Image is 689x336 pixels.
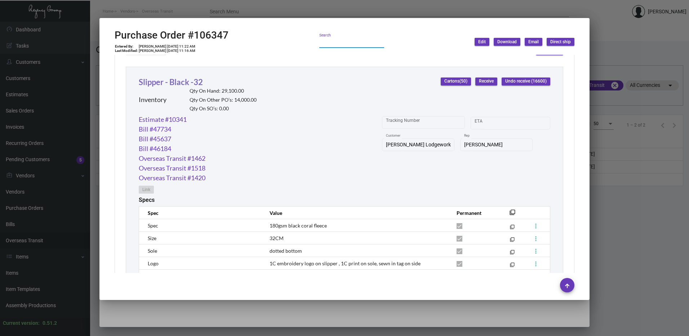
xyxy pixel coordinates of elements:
h2: Qty On SO’s: 0.00 [190,106,257,112]
button: Direct ship [547,38,574,46]
h2: Inventory [139,96,166,104]
a: Estimate #10341 [139,115,187,124]
h2: Qty On Other PO’s: 14,000.00 [190,97,257,103]
h2: Specs [139,196,155,203]
span: 180gsm black coral fleece [270,222,327,229]
span: dotted bottom [270,248,302,254]
a: Bill #46184 [139,144,171,154]
a: Overseas Transit #1420 [139,173,205,183]
td: Entered By: [115,44,138,49]
a: Overseas Transit #1462 [139,154,205,163]
span: Packaging [148,273,170,279]
span: (50) [459,79,467,84]
mat-icon: filter_none [510,226,515,231]
span: Link [142,187,150,193]
a: Bill #47734 [139,124,171,134]
button: Cartons(50) [441,78,471,85]
mat-icon: filter_none [510,251,515,256]
span: Direct ship [550,39,571,45]
mat-icon: filter_none [510,212,515,217]
span: Download [497,39,517,45]
span: 32CM [270,235,284,241]
th: Spec [139,207,262,219]
span: Edit [478,39,486,45]
span: Size [148,235,156,241]
h2: Purchase Order #106347 [115,29,228,41]
input: Start date [475,120,497,126]
div: Current version: [3,319,40,327]
span: Spec [148,222,158,229]
span: Logo [148,260,159,266]
td: [PERSON_NAME] [DATE] 11:22 AM [138,44,196,49]
span: Bellyband wrap with print [270,273,328,279]
span: Cartons [444,78,467,84]
mat-icon: filter_none [510,239,515,243]
button: Email [525,38,542,46]
button: Download [494,38,520,46]
span: Undo receive (16600) [505,78,547,84]
td: [PERSON_NAME] [DATE] 11:16 AM [138,49,196,53]
button: Undo receive (16600) [502,78,550,85]
div: 0.51.2 [43,319,57,327]
a: Overseas Transit #1518 [139,163,205,173]
span: Email [528,39,539,45]
td: Last Modified: [115,49,138,53]
th: Value [262,207,449,219]
button: Link [139,186,154,194]
span: Sole [148,248,157,254]
th: Permanent [449,207,499,219]
h2: Qty On Hand: 29,100.00 [190,88,257,94]
mat-icon: filter_none [510,264,515,269]
span: Receive [479,78,494,84]
button: Edit [475,38,489,46]
span: 1C embroidery logo on slipper , 1C print on sole, sewn in tag on side [270,260,421,266]
button: Receive [475,78,497,85]
input: End date [503,120,538,126]
a: Bill #45637 [139,134,171,144]
a: Slipper - Black -32 [139,77,203,87]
